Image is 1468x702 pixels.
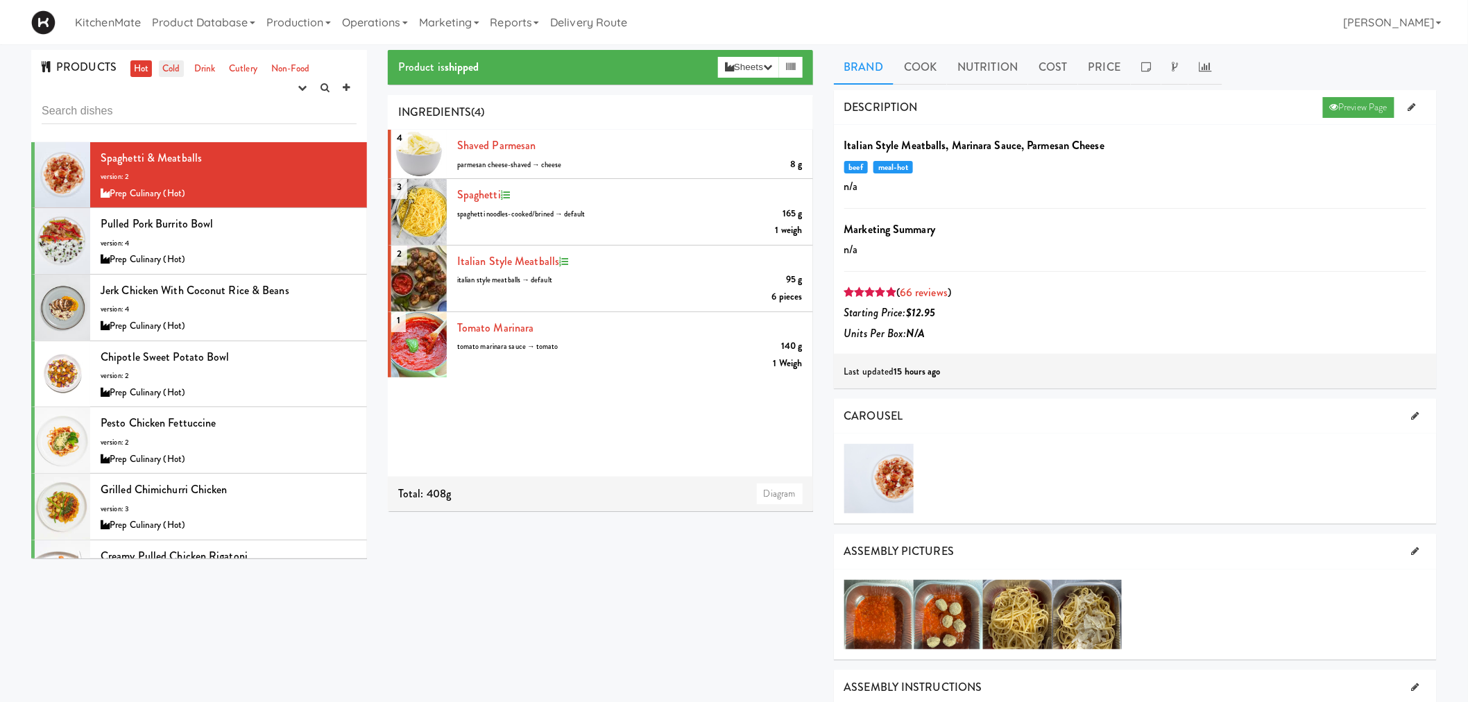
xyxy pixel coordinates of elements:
i: Recipe [559,257,568,266]
input: Search dishes [42,99,357,124]
span: Grilled Chimichurri Chicken [101,481,228,497]
span: version: 2 [101,370,129,381]
i: Recipe [501,191,510,200]
div: Prep Culinary (Hot) [101,517,357,534]
span: Product is [398,59,479,75]
li: Pesto Chicken Fettuccineversion: 2Prep Culinary (Hot) [31,407,367,474]
span: meal-hot [873,161,913,173]
li: Creamy Pulled Chicken Rigatoniversion: 3Prep Culinary (Hot) [31,540,367,607]
p: n/a [844,239,1427,260]
span: ASSEMBLY PICTURES [844,543,955,559]
span: PRODUCTS [42,59,117,75]
a: Cold [159,60,183,78]
b: N/A [907,325,925,341]
span: Chipotle Sweet Potato Bowl [101,349,230,365]
a: Preview Page [1323,97,1394,118]
span: version: 2 [101,171,129,182]
li: Spaghetti & Meatballsversion: 2Prep Culinary (Hot) [31,142,367,209]
i: Starting Price: [844,305,936,320]
li: Grilled Chimichurri Chickenversion: 3Prep Culinary (Hot) [31,474,367,540]
a: Cook [894,50,947,85]
a: Tomato Marinara [457,320,534,336]
span: 3 [391,175,407,199]
div: 6 pieces [772,289,803,306]
span: tomato marinara sauce → tomato [457,341,558,352]
a: Hot [130,60,152,78]
li: Chipotle Sweet Potato Bowlversion: 2Prep Culinary (Hot) [31,341,367,408]
div: 165 g [783,205,803,223]
div: 140 g [781,338,803,355]
a: spaghetti [457,187,501,203]
span: CAROUSEL [844,408,903,424]
a: Italian Style Meatballs [457,253,559,269]
span: DESCRIPTION [844,99,918,115]
div: 1 weigh [776,222,803,239]
span: INGREDIENTS [398,104,471,120]
span: 2 [391,241,407,266]
a: Diagram [757,483,803,504]
span: italian style meatballs → default [457,275,552,285]
div: 1 Weigh [774,355,803,373]
span: Spaghetti & Meatballs [101,150,202,166]
a: Nutrition [947,50,1028,85]
span: Creamy Pulled Chicken Rigatoni [101,548,248,564]
a: Brand [834,50,894,85]
div: Prep Culinary (Hot) [101,318,357,335]
span: ASSEMBLY INSTRUCTIONS [844,679,982,695]
span: 4 [391,126,408,150]
div: Prep Culinary (Hot) [101,185,357,203]
span: spaghetti noodles-cooked/brined → default [457,209,586,219]
li: Jerk Chicken with Coconut Rice & Beansversion: 4Prep Culinary (Hot) [31,275,367,341]
p: n/a [844,176,1427,197]
div: 8 g [790,156,802,173]
div: Prep Culinary (Hot) [101,251,357,268]
a: Drink [191,60,219,78]
a: Price [1078,50,1132,85]
img: Micromart [31,10,56,35]
a: 66 reviews [900,284,948,300]
b: shipped [445,59,479,75]
div: Prep Culinary (Hot) [101,384,357,402]
span: (4) [471,104,484,120]
li: 3spaghetti165 gspaghetti noodles-cooked/brined → default1 weigh [388,179,813,246]
span: Pesto Chicken Fettuccine [101,415,216,431]
li: Pulled Pork Burrito Bowlversion: 4Prep Culinary (Hot) [31,208,367,275]
a: Cutlery [225,60,261,78]
span: version: 2 [101,437,129,447]
li: 1Tomato Marinara140 gtomato marinara sauce → tomato1 Weigh [388,312,813,378]
span: version: 4 [101,304,129,314]
li: 2Italian Style Meatballs95 gitalian style meatballs → default6 pieces [388,246,813,312]
b: $12.95 [906,305,936,320]
button: Sheets [718,57,779,78]
i: Units Per Box: [844,325,925,341]
li: 4Shaved Parmesan8 gparmesan cheese-shaved → cheese [388,130,813,179]
span: Total: 408g [398,486,451,502]
span: beef [844,161,869,173]
a: Shaved Parmesan [457,137,536,153]
a: Cost [1028,50,1077,85]
span: version: 3 [101,504,129,514]
span: parmesan cheese-shaved → cheese [457,160,562,170]
b: Italian Style Meatballs, Marinara Sauce, Parmesan Cheese [844,137,1105,153]
div: Prep Culinary (Hot) [101,451,357,468]
span: Last updated [844,365,941,378]
b: 15 hours ago [894,365,941,378]
span: Pulled Pork Burrito Bowl [101,216,213,232]
span: 1 [391,308,406,332]
a: Non-Food [268,60,314,78]
div: ( ) [844,282,1427,303]
b: Marketing Summary [844,221,936,237]
span: version: 4 [101,238,129,248]
div: 95 g [786,271,802,289]
span: Jerk Chicken with Coconut Rice & Beans [101,282,289,298]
